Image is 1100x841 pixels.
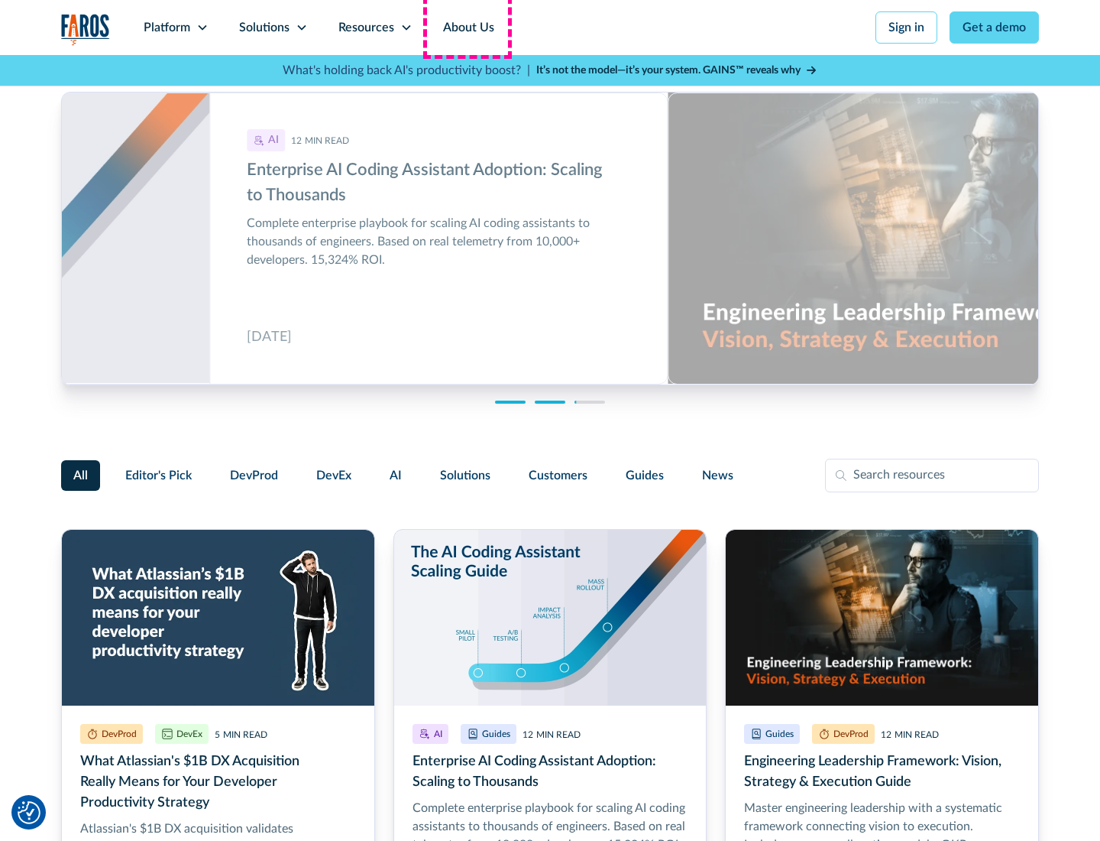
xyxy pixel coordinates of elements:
a: Get a demo [950,11,1039,44]
span: News [702,466,733,485]
span: Guides [626,466,664,485]
span: DevEx [316,466,351,485]
img: Revisit consent button [18,801,40,824]
a: home [61,14,110,45]
form: Filter Form [61,459,1039,492]
img: Realistic image of an engineering leader at work [726,530,1038,706]
span: Customers [529,466,587,485]
div: Solutions [239,18,290,37]
span: AI [390,466,402,485]
a: It’s not the model—it’s your system. GAINS™ reveals why [536,63,817,79]
input: Search resources [825,459,1039,492]
img: Logo of the analytics and reporting company Faros. [61,14,110,45]
div: Platform [144,18,190,37]
span: Solutions [440,466,490,485]
img: Developer scratching his head on a blue background [62,530,374,706]
p: What's holding back AI's productivity boost? | [283,61,530,80]
span: Editor's Pick [125,466,192,485]
span: All [73,466,88,485]
img: Illustration of hockey stick-like scaling from pilot to mass rollout [394,530,707,706]
div: Resources [338,18,394,37]
a: Sign in [875,11,937,44]
span: DevProd [230,466,278,485]
strong: It’s not the model—it’s your system. GAINS™ reveals why [536,65,801,76]
button: Cookie Settings [18,801,40,824]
